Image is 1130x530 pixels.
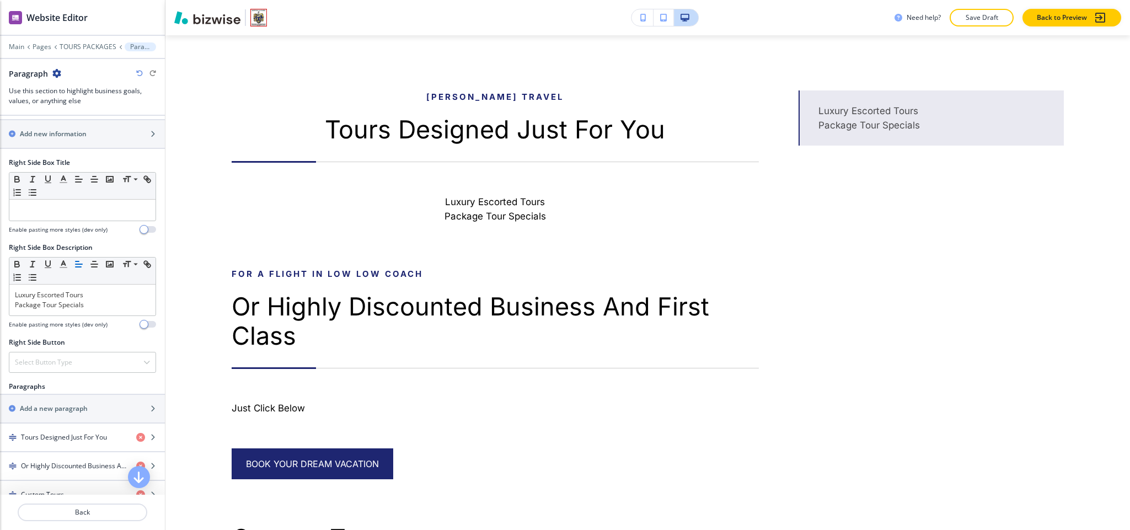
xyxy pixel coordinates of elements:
[232,90,759,104] p: [PERSON_NAME] Travel
[907,13,941,23] h3: Need help?
[9,433,17,441] img: Drag
[9,86,156,106] h3: Use this section to highlight business goals, values, or anything else
[9,462,17,470] img: Drag
[21,461,127,471] h4: Or Highly Discounted Business And First Class
[130,43,151,51] p: Paragraph
[232,292,759,350] p: Or Highly Discounted Business And First Class
[9,382,45,392] h2: Paragraphs
[250,9,267,26] img: Your Logo
[9,226,108,234] h4: Enable pasting more styles (dev only)
[232,448,393,479] a: BOOK YOUR DREAM VACATION
[15,300,150,310] p: Package Tour Specials
[232,195,759,209] p: Luxury Escorted Tours
[18,504,147,521] button: Back
[9,68,48,79] h2: Paragraph
[232,267,759,281] p: For A Flight In Low Low Coach
[9,43,24,51] button: Main
[246,457,379,470] span: BOOK YOUR DREAM VACATION
[9,158,70,168] h2: Right Side Box Title
[1022,9,1121,26] button: Back to Preview
[964,13,999,23] p: Save Draft
[950,9,1014,26] button: Save Draft
[818,118,1045,132] p: Package Tour Specials
[15,357,72,367] h4: Select Button Type
[15,290,150,300] p: Luxury Escorted Tours
[232,115,759,144] p: Tours Designed Just For You
[232,401,759,415] p: Just Click Below
[21,432,107,442] h4: Tours Designed Just For You
[9,11,22,24] img: editor icon
[174,11,240,24] img: Bizwise Logo
[125,42,156,51] button: Paragraph
[26,11,88,24] h2: Website Editor
[21,490,64,500] h4: Custom Tours
[20,404,88,414] h2: Add a new paragraph
[232,209,759,223] p: Package Tour Specials
[20,129,87,139] h2: Add new information
[19,507,146,517] p: Back
[9,338,65,347] h2: Right Side Button
[9,491,17,499] img: Drag
[9,320,108,329] h4: Enable pasting more styles (dev only)
[818,104,1045,118] p: Luxury Escorted Tours
[60,43,116,51] button: TOURS PACKAGES
[33,43,51,51] button: Pages
[1037,13,1087,23] p: Back to Preview
[9,243,93,253] h2: Right Side Box Description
